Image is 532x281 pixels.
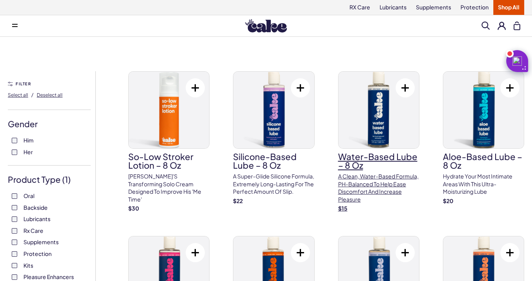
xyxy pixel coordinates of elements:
img: Aloe-Based Lube – 8 oz [443,72,524,148]
span: Kits [23,260,33,270]
strong: $ 20 [443,197,453,204]
p: A super-glide silicone formula, extremely long-lasting for the perfect amount of slip. [233,173,314,196]
h3: Aloe-Based Lube – 8 oz [443,152,524,169]
input: Protection [12,251,17,257]
h3: Water-Based Lube – 8 oz [338,152,419,169]
p: [PERSON_NAME]'s transforming solo cream designed to improve his 'me time' [128,173,210,203]
span: Deselect all [37,92,63,98]
a: So-Low Stroker Lotion – 8 ozSo-Low Stroker Lotion – 8 oz[PERSON_NAME]'s transforming solo cream d... [128,71,210,213]
p: Hydrate your most intimate areas with this ultra-moisturizing lube [443,173,524,196]
strong: $ 22 [233,197,243,204]
span: Rx Care [23,225,43,236]
h3: Silicone-Based Lube – 8 oz [233,152,314,169]
a: Silicone-Based Lube – 8 ozSilicone-Based Lube – 8 ozA super-glide silicone formula, extremely lon... [233,71,314,205]
input: Kits [12,263,17,268]
strong: $ 30 [128,205,139,212]
a: Water-Based Lube – 8 ozWater-Based Lube – 8 ozA clean, water-based formula, pH-balanced to help e... [338,71,419,213]
span: Her [23,147,33,157]
button: Select all [8,88,28,101]
input: Him [12,138,17,143]
span: Supplements [23,237,59,247]
input: Backside [12,205,17,211]
a: Aloe-Based Lube – 8 ozAloe-Based Lube – 8 ozHydrate your most intimate areas with this ultra-mois... [443,71,524,205]
span: Select all [8,92,28,98]
input: Her [12,150,17,155]
input: Supplements [12,240,17,245]
span: Him [23,135,34,145]
img: Silicone-Based Lube – 8 oz [233,72,314,148]
span: / [31,91,34,98]
span: Lubricants [23,214,50,224]
input: Rx Care [12,228,17,234]
input: Pleasure Enhancers [12,274,17,280]
h3: So-Low Stroker Lotion – 8 oz [128,152,210,169]
p: A clean, water-based formula, pH-balanced to help ease discomfort and increase pleasure [338,173,419,203]
input: Lubricants [12,216,17,222]
span: Oral [23,191,34,201]
button: Deselect all [37,88,63,101]
span: Backside [23,202,48,213]
span: Protection [23,249,52,259]
img: Hello Cake [245,19,287,32]
input: Oral [12,193,17,199]
img: Water-Based Lube – 8 oz [339,72,419,148]
img: So-Low Stroker Lotion – 8 oz [129,72,209,148]
strong: $ 15 [338,205,348,212]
